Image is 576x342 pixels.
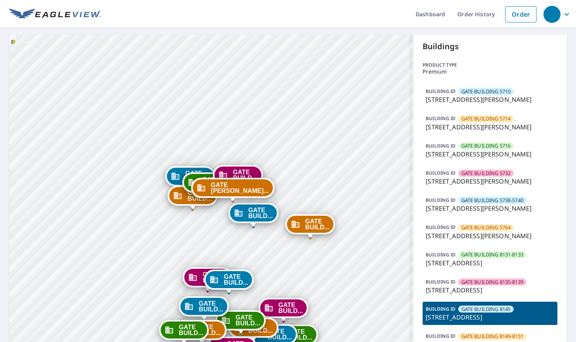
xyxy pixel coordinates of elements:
div: Dropped pin, building GATE CABANA, Commercial property, 5710 Caruth Haven Ln Dallas, TX 75206 [191,178,274,202]
span: GATE BUILD... [268,328,292,340]
span: GATE BUILD... [196,324,221,336]
p: [STREET_ADDRESS] [426,258,554,268]
span: GATE BUILDING 8135-8139 [461,278,523,286]
span: GATE BUILDING 5738-5740 [461,197,523,204]
p: Product type [423,62,557,69]
div: Dropped pin, building GATE BUILDING 5732, Commercial property, 5739 Caruth Haven Ln Dallas, TX 75206 [213,165,263,189]
p: [STREET_ADDRESS] [426,313,554,322]
div: Dropped pin, building GATE BUILDING 5738-5740, Commercial property, 5710 Caruth Haven Ln Dallas, ... [229,203,278,227]
div: Dropped pin, building GATE BUILDING 5710, Commercial property, 5704 Caruth Haven Ln Dallas, TX 75206 [165,166,215,190]
span: GATE BUILD... [185,170,210,182]
span: GATE BUILD... [224,274,248,285]
div: Dropped pin, building GATE BUILDING 8275, Commercial property, 8275 Southwestern Blvd Dallas, TX ... [183,267,232,291]
span: GATE BUILDING 5710 [461,88,511,95]
p: Premium [423,69,557,75]
span: GATE BUILD... [288,329,312,340]
span: GATE BUILD... [199,301,223,312]
span: GATE [PERSON_NAME]... [211,182,269,194]
a: Order [505,6,536,22]
span: GATE BUILD... [236,315,260,326]
span: GATE BUILDING 8149-8151 [461,333,523,340]
span: GATE BUILDING 8145 [461,306,511,313]
p: BUILDING ID [426,88,456,95]
p: BUILDING ID [426,115,456,122]
span: GATE BUILDING 8131-8133 [461,251,523,258]
div: Dropped pin, building GATE BUILDING 8227, Commercial property, 8227 Southwestern Blvd Dallas, TX ... [179,296,229,320]
p: BUILDING ID [426,170,456,176]
div: Dropped pin, building GATE BUILDING 8215, Commercial property, 8215 Southwestern Blvd Dallas, TX ... [216,310,265,334]
p: BUILDING ID [426,333,456,339]
span: GATE BUILD... [203,272,227,283]
img: EV Logo [9,9,101,20]
p: [STREET_ADDRESS][PERSON_NAME] [426,150,554,159]
span: GATE BUILD... [202,177,227,188]
span: GATE BUILDING 5764 [461,224,511,231]
p: [STREET_ADDRESS][PERSON_NAME] [426,231,554,241]
div: Dropped pin, building GATE BUILDING 5716, Commercial property, 5716 Caruth Haven Ln Dallas, TX 75206 [182,172,232,196]
span: GATE BUILD... [187,190,212,201]
p: BUILDING ID [426,251,456,258]
span: GATE BUILD... [248,207,273,219]
div: Dropped pin, building GATE BUILDING 8277, Commercial property, 8277 Southwestern Blvd Dallas, TX ... [204,270,254,294]
p: BUILDING ID [426,143,456,149]
div: Dropped pin, building GATE BUILDING 8203, Commercial property, 8203 Southwestern Blvd Dallas, TX ... [259,298,308,322]
p: BUILDING ID [426,278,456,285]
div: Dropped pin, building GATE BUILDING 5764, Commercial property, 5760 Caruth Haven Ln Dallas, TX 75206 [285,214,335,238]
div: Dropped pin, building GATE BUILDING 5714, Commercial property, 5704 Caruth Haven Ln Dallas, TX 75206 [168,186,217,210]
p: BUILDING ID [426,306,456,312]
span: GATE BUILDING 5716 [461,142,511,150]
p: BUILDING ID [426,197,456,203]
span: GATE BUILD... [279,302,303,314]
span: GATE BUILD... [179,324,203,336]
span: GATE BUILD... [248,322,273,333]
span: GATE BUILD... [305,218,330,230]
p: BUILDING ID [426,224,456,230]
div: Dropped pin, building GATE BUILDING 8209, Commercial property, 8209 Southwestern Blvd Dallas, TX ... [229,318,278,342]
p: Buildings [423,41,557,52]
span: GATE BUILDING 5714 [461,115,511,122]
p: [STREET_ADDRESS][PERSON_NAME] [426,122,554,132]
span: GATE BUILDING 5732 [461,170,511,177]
p: [STREET_ADDRESS][PERSON_NAME] [426,204,554,213]
span: GATE BUILD... [233,169,257,181]
p: [STREET_ADDRESS][PERSON_NAME] [426,177,554,186]
p: [STREET_ADDRESS] [426,285,554,295]
p: [STREET_ADDRESS][PERSON_NAME] [426,95,554,104]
